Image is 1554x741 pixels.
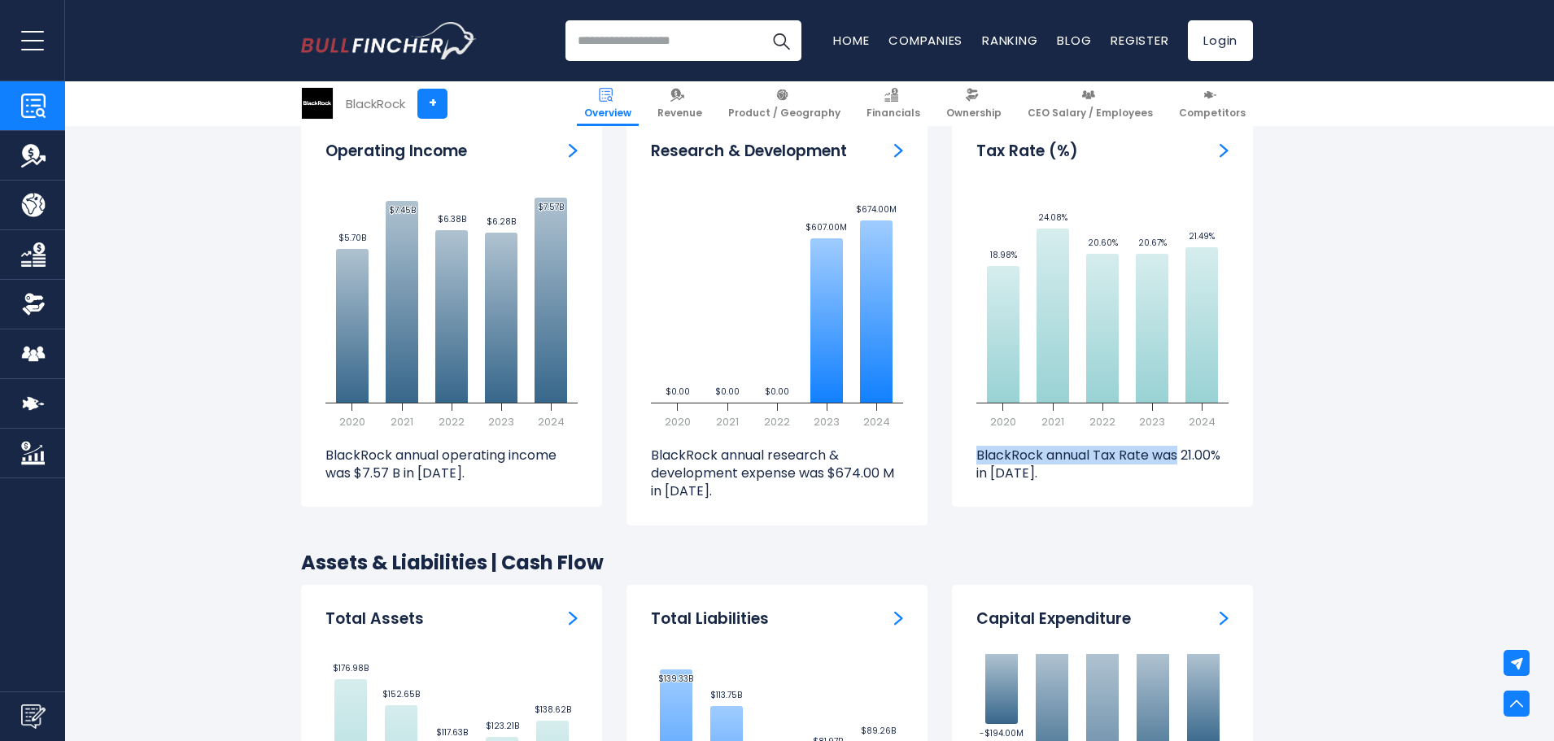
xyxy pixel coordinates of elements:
[1138,237,1167,249] text: 20.67%
[715,386,740,398] text: $0.00
[716,414,739,429] text: 2021
[535,704,571,716] text: $138.62B
[389,204,416,216] text: $7.45B
[1020,81,1160,126] a: CEO Salary / Employees
[1028,107,1153,120] span: CEO Salary / Employees
[976,609,1131,630] h3: Capital Expenditure
[325,142,467,162] h3: Operating Income
[21,292,46,316] img: Ownership
[1220,142,1229,159] a: Tax Rate
[391,414,413,429] text: 2021
[939,81,1009,126] a: Ownership
[1139,414,1165,429] text: 2023
[1038,211,1067,224] text: 24.08%
[859,81,928,126] a: Financials
[894,609,903,626] a: Total Liabilities
[651,609,769,630] h3: Total Liabilities
[976,142,1078,162] h3: Tax Rate (%)
[1111,32,1168,49] a: Register
[1189,230,1215,242] text: 21.49%
[439,414,465,429] text: 2022
[888,32,963,49] a: Companies
[325,609,424,630] h3: Total Assets
[894,142,903,159] a: Research & Development
[990,414,1016,429] text: 2020
[325,447,578,483] p: BlackRock annual operating income was $7.57 B in [DATE].
[417,89,447,119] a: +
[436,726,468,739] text: $117.63B
[982,32,1037,49] a: Ranking
[657,107,702,120] span: Revenue
[833,32,869,49] a: Home
[861,725,896,737] text: $89.26B
[990,249,1017,261] text: 18.98%
[856,203,897,216] text: $674.00M
[866,107,920,120] span: Financials
[976,447,1229,483] p: BlackRock annual Tax Rate was 21.00% in [DATE].
[805,221,847,233] text: $607.00M
[1220,609,1229,626] a: Capital Expenditure
[1179,107,1246,120] span: Competitors
[863,414,890,429] text: 2024
[1057,32,1091,49] a: Blog
[658,673,693,685] text: $139.33B
[301,22,476,59] a: Go to homepage
[302,88,333,119] img: BLK logo
[346,94,405,113] div: BlackRock
[577,81,639,126] a: Overview
[301,22,477,59] img: Bullfincher logo
[382,688,420,700] text: $152.65B
[488,414,514,429] text: 2023
[1172,81,1253,126] a: Competitors
[946,107,1002,120] span: Ownership
[814,414,840,429] text: 2023
[569,142,578,159] a: Operating Income
[338,232,366,244] text: $5.70B
[728,107,840,120] span: Product / Geography
[1189,414,1216,429] text: 2024
[438,213,466,225] text: $6.38B
[651,447,903,501] p: BlackRock annual research & development expense was $674.00 M in [DATE].
[333,662,369,674] text: $176.98B
[538,201,564,213] text: $7.57B
[765,386,789,398] text: $0.00
[584,107,631,120] span: Overview
[665,414,691,429] text: 2020
[339,414,365,429] text: 2020
[650,81,709,126] a: Revenue
[1088,237,1118,249] text: 20.60%
[651,142,847,162] h3: Research & Development
[486,720,519,732] text: $123.21B
[764,414,790,429] text: 2022
[761,20,801,61] button: Search
[666,386,690,398] text: $0.00
[1041,414,1064,429] text: 2021
[1089,414,1115,429] text: 2022
[569,609,578,626] a: Total Assets
[301,550,1253,575] h2: Assets & Liabilities | Cash Flow
[538,414,565,429] text: 2024
[721,81,848,126] a: Product / Geography
[487,216,516,228] text: $6.28B
[980,727,1024,739] text: -$194.00M
[710,689,742,701] text: $113.75B
[1188,20,1253,61] a: Login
